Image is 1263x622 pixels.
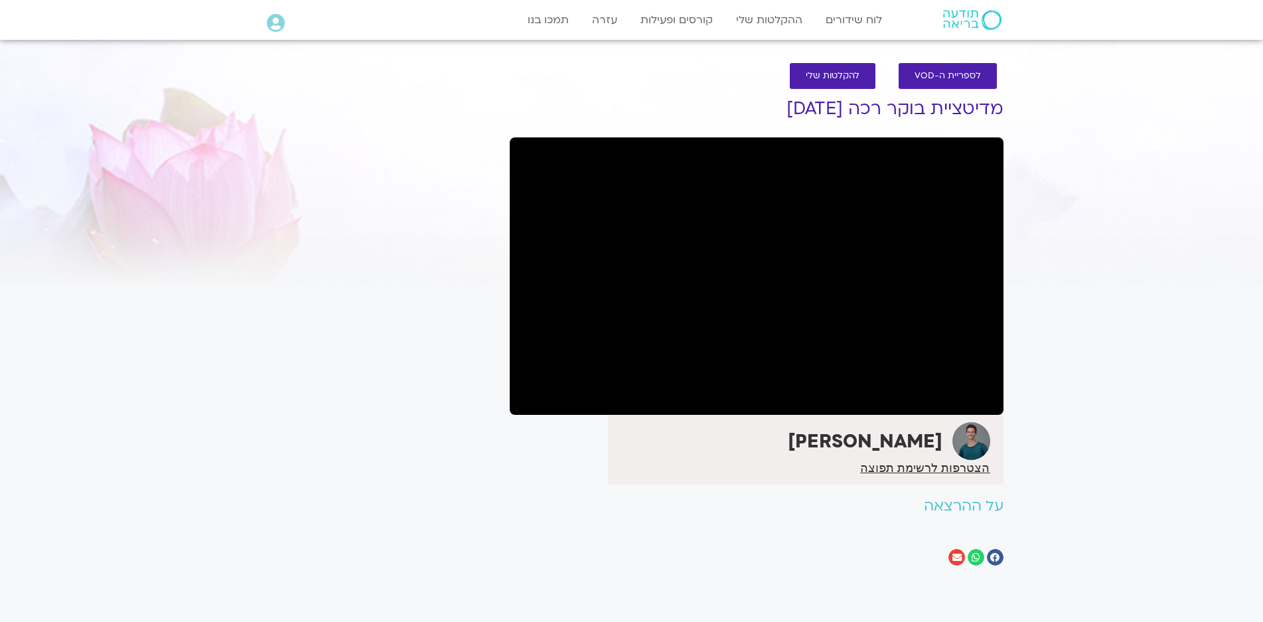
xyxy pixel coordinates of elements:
strong: [PERSON_NAME] [788,429,942,454]
div: שיתוף ב whatsapp [968,549,984,566]
span: לספריית ה-VOD [915,71,981,81]
a: ההקלטות שלי [729,7,809,33]
a: תמכו בנו [521,7,575,33]
a: קורסים ופעילות [634,7,719,33]
h2: על ההרצאה [510,498,1003,514]
div: שיתוף ב facebook [987,549,1003,566]
div: שיתוף ב email [948,549,965,566]
img: תודעה בריאה [943,10,1002,30]
h1: מדיטציית בוקר רכה [DATE] [510,99,1003,119]
a: לוח שידורים [819,7,889,33]
span: להקלטות שלי [806,71,859,81]
a: עזרה [585,7,624,33]
a: לספריית ה-VOD [899,63,997,89]
a: הצטרפות לרשימת תפוצה [860,462,990,474]
img: אורי דאובר [952,422,990,460]
a: להקלטות שלי [790,63,875,89]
